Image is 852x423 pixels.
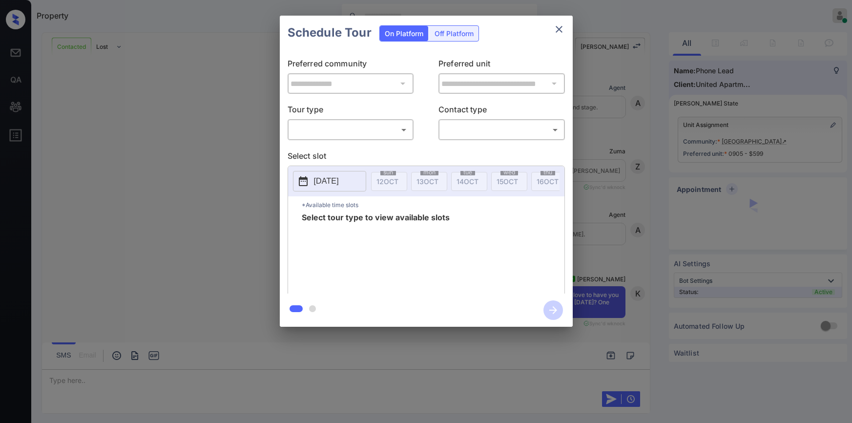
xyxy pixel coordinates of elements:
[293,171,366,191] button: [DATE]
[288,58,414,73] p: Preferred community
[302,213,450,292] span: Select tour type to view available slots
[430,26,478,41] div: Off Platform
[549,20,569,39] button: close
[380,26,428,41] div: On Platform
[288,104,414,119] p: Tour type
[302,196,564,213] p: *Available time slots
[438,58,565,73] p: Preferred unit
[288,150,565,166] p: Select slot
[280,16,379,50] h2: Schedule Tour
[438,104,565,119] p: Contact type
[314,175,339,187] p: [DATE]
